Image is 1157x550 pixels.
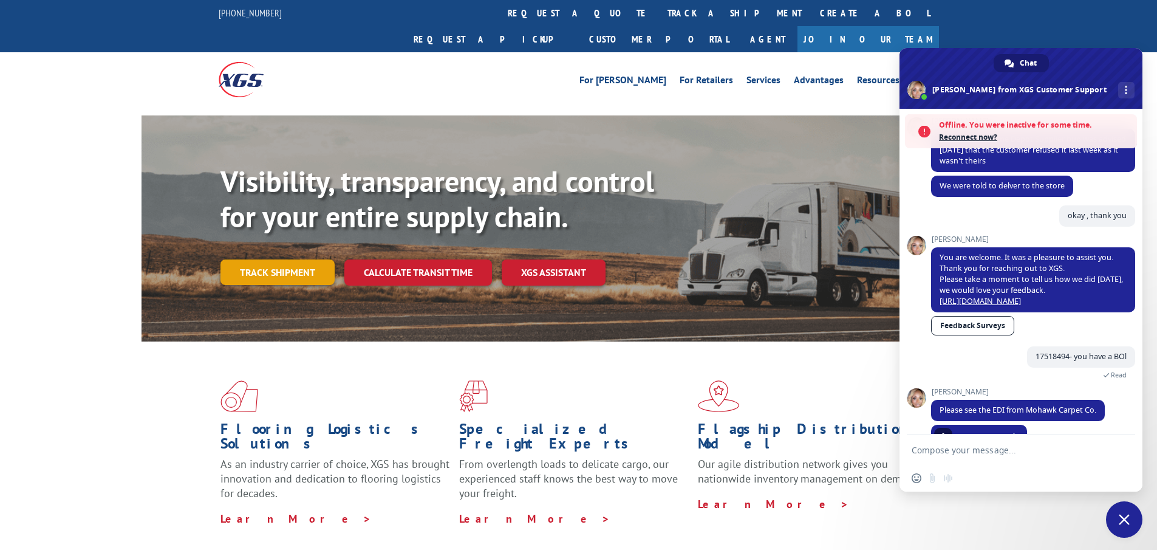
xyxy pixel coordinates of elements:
div: Close chat [1106,501,1142,538]
a: [URL][DOMAIN_NAME] [940,296,1021,306]
span: BOL 5354864.pdf [958,431,1018,442]
a: Request a pickup [404,26,580,52]
span: okay , thank you [1068,210,1127,221]
a: [PHONE_NUMBER] [219,7,282,19]
span: As an industry carrier of choice, XGS has brought innovation and dedication to flooring logistics... [220,457,449,500]
a: Services [746,75,780,89]
img: xgs-icon-focused-on-flooring-red [459,380,488,412]
span: Read [1111,371,1127,379]
span: You are welcome. It was a pleasure to assist you. Thank you for reaching out to XGS. Please take ... [940,252,1123,306]
img: xgs-icon-flagship-distribution-model-red [698,380,740,412]
a: Resources [857,75,899,89]
a: Customer Portal [580,26,738,52]
h1: Specialized Freight Experts [459,422,689,457]
div: Chat [994,54,1049,72]
a: XGS ASSISTANT [502,260,606,286]
a: Learn More > [220,512,372,526]
span: Chat [1020,54,1037,72]
a: For Retailers [680,75,733,89]
textarea: Compose your message... [912,445,1104,456]
span: We were told to delver to the store [940,180,1065,191]
p: From overlength loads to delicate cargo, our experienced staff knows the best way to move your fr... [459,457,689,511]
a: For [PERSON_NAME] [579,75,666,89]
span: [PERSON_NAME] [931,388,1105,396]
img: xgs-icon-total-supply-chain-intelligence-red [220,380,258,412]
a: Join Our Team [797,26,939,52]
span: Offline. You were inactive for some time. [939,119,1131,131]
a: Learn More > [698,497,849,511]
a: Learn More > [459,512,610,526]
h1: Flooring Logistics Solutions [220,422,450,457]
h1: Flagship Distribution Model [698,422,927,457]
span: Reconnect now? [939,131,1131,143]
span: [PERSON_NAME] [931,235,1135,244]
span: Insert an emoji [912,473,921,483]
a: Advantages [794,75,844,89]
div: More channels [1118,82,1135,98]
b: Visibility, transparency, and control for your entire supply chain. [220,162,654,235]
span: Our agile distribution network gives you nationwide inventory management on demand. [698,457,921,486]
span: To the store. Home Depot Supplier hub was advised [DATE] that the customer refused it last week a... [940,134,1126,166]
a: Agent [738,26,797,52]
a: Feedback Surveys [931,316,1014,335]
a: Calculate transit time [344,260,492,286]
span: 17518494- you have a BOl [1036,351,1127,362]
span: Please see the EDI from Mohawk Carpet Co. [940,405,1096,415]
a: Track shipment [220,260,335,285]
